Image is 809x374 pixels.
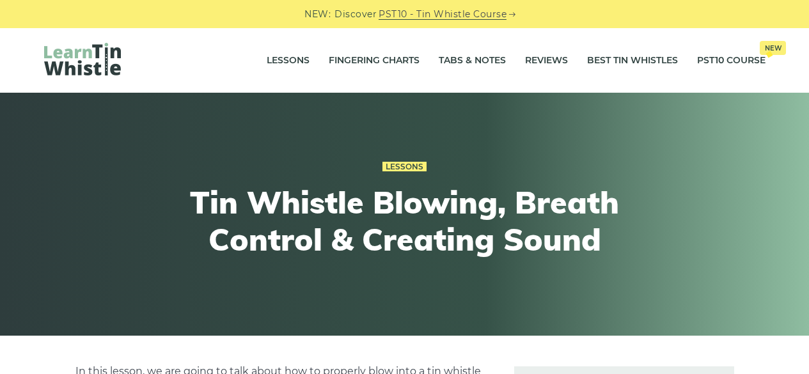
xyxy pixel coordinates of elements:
img: LearnTinWhistle.com [44,43,121,75]
a: Best Tin Whistles [587,45,678,77]
a: PST10 CourseNew [697,45,766,77]
a: Reviews [525,45,568,77]
a: Lessons [267,45,310,77]
a: Fingering Charts [329,45,420,77]
h1: Tin Whistle Blowing, Breath Control & Creating Sound [169,184,640,258]
span: New [760,41,786,55]
a: Tabs & Notes [439,45,506,77]
a: Lessons [382,162,427,172]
